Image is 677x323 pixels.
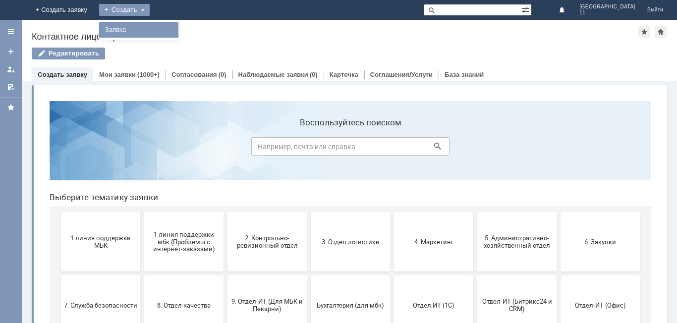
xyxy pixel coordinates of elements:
button: не актуален [352,246,432,305]
a: Создать заявку [3,44,19,59]
button: Финансовый отдел [19,246,99,305]
button: 2. Контрольно-ревизионный отдел [186,119,265,178]
button: 3. Отдел логистики [269,119,348,178]
label: Воспользуйтесь поиском [210,24,408,34]
button: Отдел-ИТ (Офис) [519,182,598,242]
span: Отдел-ИТ (Битрикс24 и CRM) [439,205,512,219]
button: 6. Закупки [519,119,598,178]
button: Это соглашение не активно! [186,246,265,305]
a: Мои заявки [3,61,19,77]
a: Мои заявки [99,71,136,78]
a: Заявка [101,24,176,36]
div: (0) [310,71,318,78]
header: Выберите тематику заявки [8,99,610,109]
span: Отдел-ИТ (Офис) [522,208,595,215]
button: Бухгалтерия (для мбк) [269,182,348,242]
div: Добавить в избранное [638,26,650,38]
span: Бухгалтерия (для мбк) [272,208,345,215]
span: Отдел ИТ (1С) [355,208,429,215]
button: [PERSON_NAME]. Услуги ИТ для МБК (оформляет L1) [269,246,348,305]
span: 9. Отдел-ИТ (Для МБК и Пекарни) [189,205,262,219]
button: 7. Служба безопасности [19,182,99,242]
button: Франчайзинг [103,246,182,305]
div: Сделать домашней страницей [655,26,667,38]
span: 5. Административно-хозяйственный отдел [439,141,512,156]
a: Мои согласования [3,79,19,95]
span: 1 линия поддержки мбк (Проблемы с интернет-заказами) [106,137,179,160]
span: 4. Маркетинг [355,145,429,152]
a: База знаний [445,71,484,78]
button: 1 линия поддержки мбк (Проблемы с интернет-заказами) [103,119,182,178]
div: (0) [219,71,226,78]
div: (1000+) [137,71,160,78]
input: Например, почта или справка [210,44,408,62]
span: не актуален [355,271,429,279]
span: 3. Отдел логистики [272,145,345,152]
a: Наблюдаемые заявки [238,71,308,78]
span: 8. Отдел качества [106,208,179,215]
a: Соглашения/Услуги [370,71,433,78]
span: Финансовый отдел [22,271,96,279]
span: 11 [579,10,635,16]
button: Отдел-ИТ (Битрикс24 и CRM) [436,182,515,242]
span: [GEOGRAPHIC_DATA] [579,4,635,10]
a: Создать заявку [38,71,87,78]
a: Согласования [171,71,217,78]
span: Это соглашение не активно! [189,268,262,283]
span: Расширенный поиск [521,4,531,14]
div: Создать [99,4,150,16]
span: 6. Закупки [522,145,595,152]
button: Отдел ИТ (1С) [352,182,432,242]
button: 9. Отдел-ИТ (Для МБК и Пекарни) [186,182,265,242]
span: [PERSON_NAME]. Услуги ИТ для МБК (оформляет L1) [272,264,345,286]
span: 2. Контрольно-ревизионный отдел [189,141,262,156]
a: Карточка [330,71,358,78]
button: 1 линия поддержки МБК [19,119,99,178]
button: 8. Отдел качества [103,182,182,242]
div: Контактное лицо "Брянск 11" [32,32,638,42]
button: 5. Административно-хозяйственный отдел [436,119,515,178]
span: 1 линия поддержки МБК [22,141,96,156]
button: 4. Маркетинг [352,119,432,178]
span: Франчайзинг [106,271,179,279]
span: 7. Служба безопасности [22,208,96,215]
